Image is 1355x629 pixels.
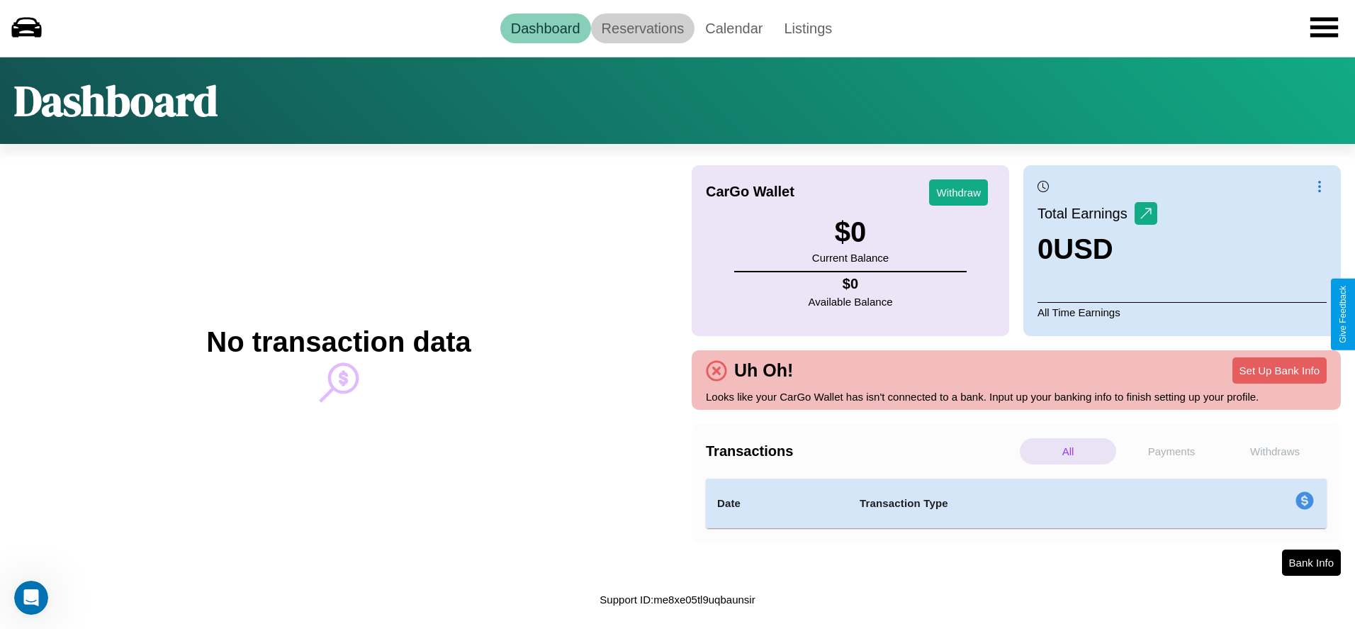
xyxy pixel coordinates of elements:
button: Withdraw [929,179,988,206]
h4: Uh Oh! [727,360,800,381]
h3: 0 USD [1038,233,1157,265]
h2: No transaction data [206,326,471,358]
h3: $ 0 [812,216,889,248]
h4: Date [717,495,837,512]
iframe: Intercom live chat [14,581,48,615]
div: Give Feedback [1338,286,1348,343]
button: Bank Info [1282,550,1341,576]
h4: $ 0 [809,276,893,292]
p: Payments [1123,438,1220,464]
p: Available Balance [809,292,893,311]
a: Dashboard [500,13,591,43]
p: All Time Earnings [1038,302,1327,322]
button: Set Up Bank Info [1232,357,1327,384]
a: Calendar [695,13,773,43]
p: Support ID: me8xe05tl9uqbaunsir [600,590,755,609]
h4: Transactions [706,443,1016,460]
p: Withdraws [1227,438,1323,464]
a: Listings [773,13,843,43]
table: simple table [706,479,1327,528]
p: Total Earnings [1038,201,1135,226]
h1: Dashboard [14,72,218,130]
p: Current Balance [812,248,889,267]
h4: Transaction Type [860,495,1180,512]
p: All [1020,438,1116,464]
p: Looks like your CarGo Wallet has isn't connected to a bank. Input up your banking info to finish ... [706,387,1327,406]
h4: CarGo Wallet [706,184,794,200]
a: Reservations [591,13,695,43]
